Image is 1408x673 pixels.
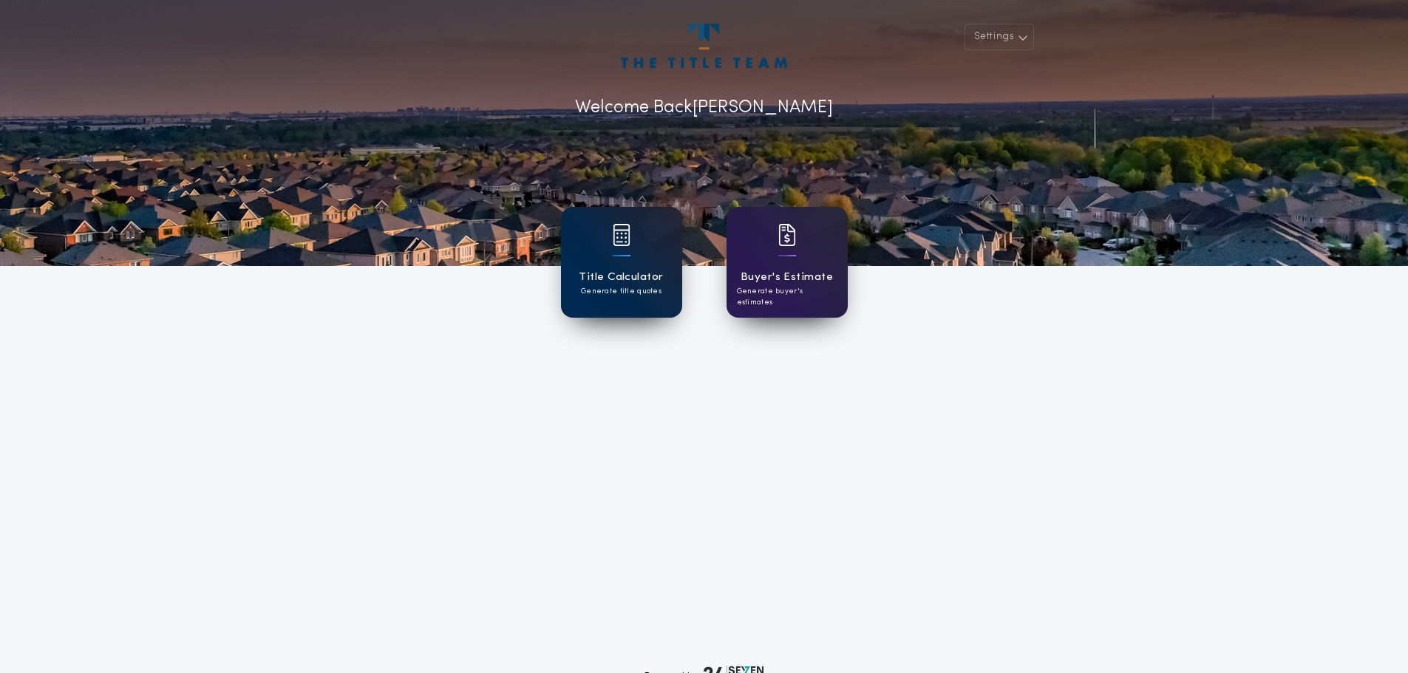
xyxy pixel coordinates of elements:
p: Generate buyer's estimates [737,286,837,308]
a: card iconBuyer's EstimateGenerate buyer's estimates [727,207,848,318]
a: card iconTitle CalculatorGenerate title quotes [561,207,682,318]
img: card icon [613,224,630,246]
p: Welcome Back [PERSON_NAME] [575,95,833,121]
img: account-logo [621,24,786,68]
h1: Buyer's Estimate [741,269,833,286]
h1: Title Calculator [579,269,663,286]
button: Settings [965,24,1034,50]
img: card icon [778,224,796,246]
p: Generate title quotes [581,286,662,297]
